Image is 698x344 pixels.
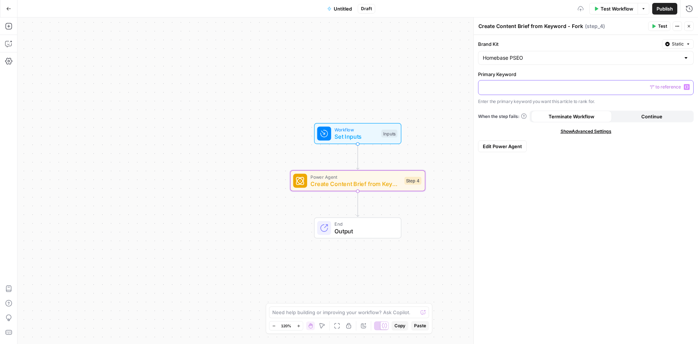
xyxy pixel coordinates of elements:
[414,323,426,329] span: Paste
[589,3,638,15] button: Test Workflow
[658,23,667,29] span: Test
[404,177,421,185] div: Step 4
[290,170,425,191] div: Power AgentCreate Content Brief from Keyword - ForkStep 4
[361,5,372,12] span: Draft
[483,143,522,150] span: Edit Power Agent
[662,39,694,49] button: Static
[290,123,425,144] div: WorkflowSet InputsInputs
[356,144,359,170] g: Edge from start to step_4
[281,323,291,329] span: 120%
[411,321,429,331] button: Paste
[334,227,394,236] span: Output
[478,141,527,152] button: Edit Power Agent
[381,130,397,138] div: Inputs
[549,113,594,120] span: Terminate Workflow
[657,5,673,12] span: Publish
[585,23,605,30] span: ( step_4 )
[641,113,662,120] span: Continue
[334,126,378,133] span: Workflow
[310,179,401,188] span: Create Content Brief from Keyword - Fork
[612,111,693,122] button: Continue
[356,191,359,217] g: Edge from step_4 to end
[601,5,633,12] span: Test Workflow
[334,5,352,12] span: Untitled
[290,217,425,238] div: EndOutput
[652,3,677,15] button: Publish
[647,84,684,90] span: “/” to reference
[392,321,408,331] button: Copy
[334,221,394,228] span: End
[478,71,694,78] label: Primary Keyword
[483,54,680,62] input: Homebase PSEO
[478,113,527,120] a: When the step fails:
[672,41,684,47] span: Static
[478,23,583,30] textarea: Create Content Brief from Keyword - Fork
[478,98,694,105] p: Enter the primary keyword you want this article to rank for.
[478,40,659,48] label: Brand Kit
[561,128,611,135] span: Show Advanced Settings
[394,323,405,329] span: Copy
[648,21,670,31] button: Test
[310,173,401,180] span: Power Agent
[334,132,378,141] span: Set Inputs
[323,3,356,15] button: Untitled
